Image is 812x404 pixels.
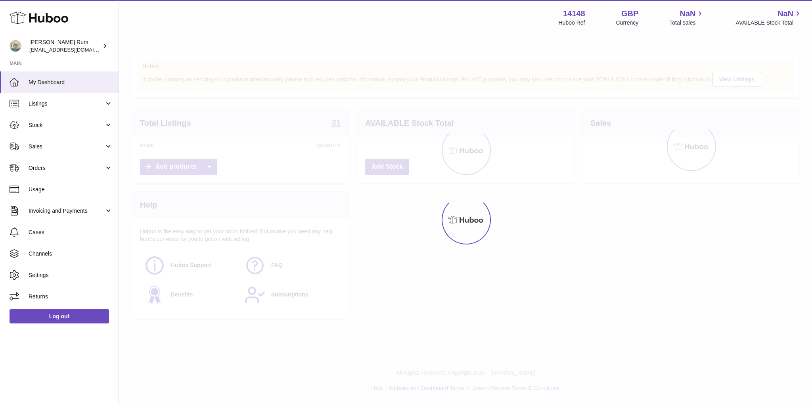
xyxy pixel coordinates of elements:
div: [PERSON_NAME] Rum [29,38,101,54]
strong: GBP [621,8,638,19]
strong: 14148 [563,8,585,19]
span: Listings [29,100,104,108]
span: NaN [778,8,793,19]
span: Sales [29,143,104,150]
span: AVAILABLE Stock Total [735,19,802,27]
span: NaN [680,8,695,19]
div: Currency [616,19,639,27]
span: Channels [29,250,113,258]
a: NaN Total sales [669,8,705,27]
span: [EMAIL_ADDRESS][DOMAIN_NAME] [29,46,117,53]
span: Cases [29,229,113,236]
img: mail@bartirum.wales [10,40,21,52]
span: Stock [29,121,104,129]
a: Log out [10,309,109,323]
span: My Dashboard [29,79,113,86]
span: Orders [29,164,104,172]
span: Invoicing and Payments [29,207,104,215]
span: Settings [29,271,113,279]
span: Returns [29,293,113,300]
div: Huboo Ref [559,19,585,27]
span: Total sales [669,19,705,27]
a: NaN AVAILABLE Stock Total [735,8,802,27]
span: Usage [29,186,113,193]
